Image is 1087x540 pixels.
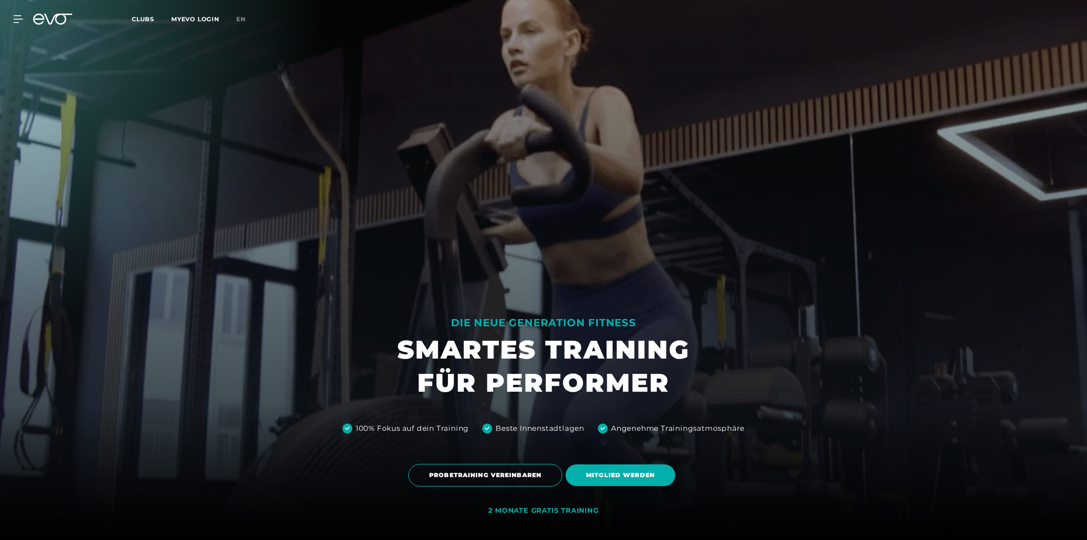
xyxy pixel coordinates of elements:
div: 2 MONATE GRATIS TRAINING [488,506,598,515]
div: Beste Innenstadtlagen [495,423,584,434]
a: Clubs [132,15,171,23]
div: DIE NEUE GENERATION FITNESS [397,316,690,330]
span: MITGLIED WERDEN [586,471,655,480]
h1: SMARTES TRAINING FÜR PERFORMER [397,333,690,399]
span: en [236,15,246,23]
a: MYEVO LOGIN [171,15,219,23]
span: PROBETRAINING VEREINBAREN [429,471,541,480]
span: Clubs [132,15,154,23]
a: PROBETRAINING VEREINBAREN [408,458,566,493]
div: 100% Fokus auf dein Training [356,423,469,434]
a: MITGLIED WERDEN [566,458,679,492]
a: en [236,14,256,24]
div: Angenehme Trainingsatmosphäre [611,423,744,434]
